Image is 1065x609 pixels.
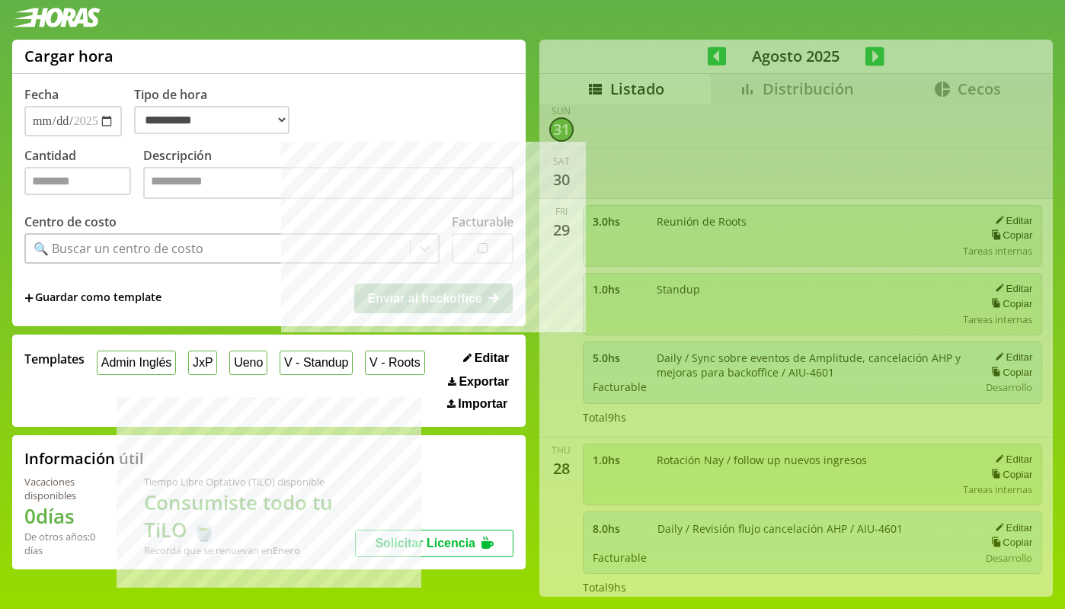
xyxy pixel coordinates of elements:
h2: Información útil [24,448,144,469]
img: logotipo [12,8,101,27]
label: Descripción [143,147,513,203]
label: Tipo de hora [134,86,302,136]
span: Templates [24,351,85,367]
textarea: Descripción [143,167,513,199]
button: Ueno [229,351,267,374]
label: Cantidad [24,147,143,203]
button: Editar [459,351,513,366]
div: De otros años: 0 días [24,530,107,557]
span: Exportar [459,375,509,389]
span: Importar [458,397,507,411]
input: Cantidad [24,167,131,195]
h1: Cargar hora [24,46,114,66]
label: Fecha [24,86,59,103]
label: Facturable [452,213,513,230]
span: +Guardar como template [24,290,162,306]
button: JxP [188,351,217,374]
div: Recordá que se renuevan en [144,543,356,557]
span: Editar [475,351,509,365]
button: Admin Inglés [97,351,176,374]
label: Centro de costo [24,213,117,230]
button: Exportar [443,374,513,389]
h1: 0 días [24,502,107,530]
button: V - Standup [280,351,353,374]
div: Tiempo Libre Optativo (TiLO) disponible [144,475,356,489]
button: V - Roots [365,351,424,374]
div: Vacaciones disponibles [24,475,107,502]
b: Enero [273,543,300,557]
div: 🔍 Buscar un centro de costo [34,240,203,257]
button: Solicitar Licencia [355,530,513,557]
span: + [24,290,34,306]
h1: Consumiste todo tu TiLO 🍵 [144,489,356,543]
span: Solicitar Licencia [375,537,475,550]
select: Tipo de hora [134,106,289,134]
